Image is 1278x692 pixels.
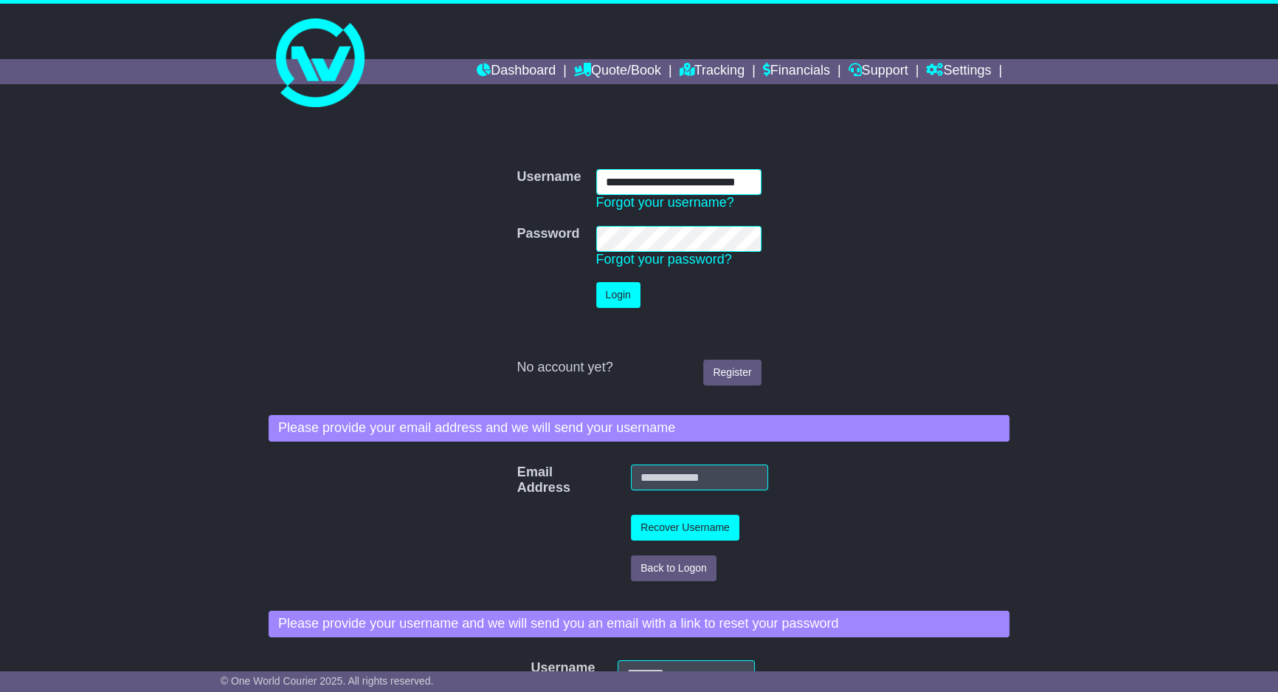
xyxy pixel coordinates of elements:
label: Password [517,226,579,242]
a: Support [849,59,908,84]
a: Quote/Book [574,59,661,84]
div: Please provide your email address and we will send your username [269,415,1009,442]
a: Tracking [680,59,745,84]
label: Username [517,169,581,185]
button: Back to Logon [631,555,716,581]
a: Settings [926,59,991,84]
a: Financials [763,59,830,84]
button: Login [596,282,640,308]
a: Dashboard [477,59,556,84]
a: Register [703,360,761,386]
button: Recover Username [631,515,739,541]
div: No account yet? [517,360,761,376]
span: © One World Courier 2025. All rights reserved. [221,675,434,687]
div: Please provide your username and we will send you an email with a link to reset your password [269,611,1009,637]
a: Forgot your username? [596,195,734,210]
label: Email Address [510,465,536,496]
label: Username [523,660,543,676]
a: Forgot your password? [596,252,732,267]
